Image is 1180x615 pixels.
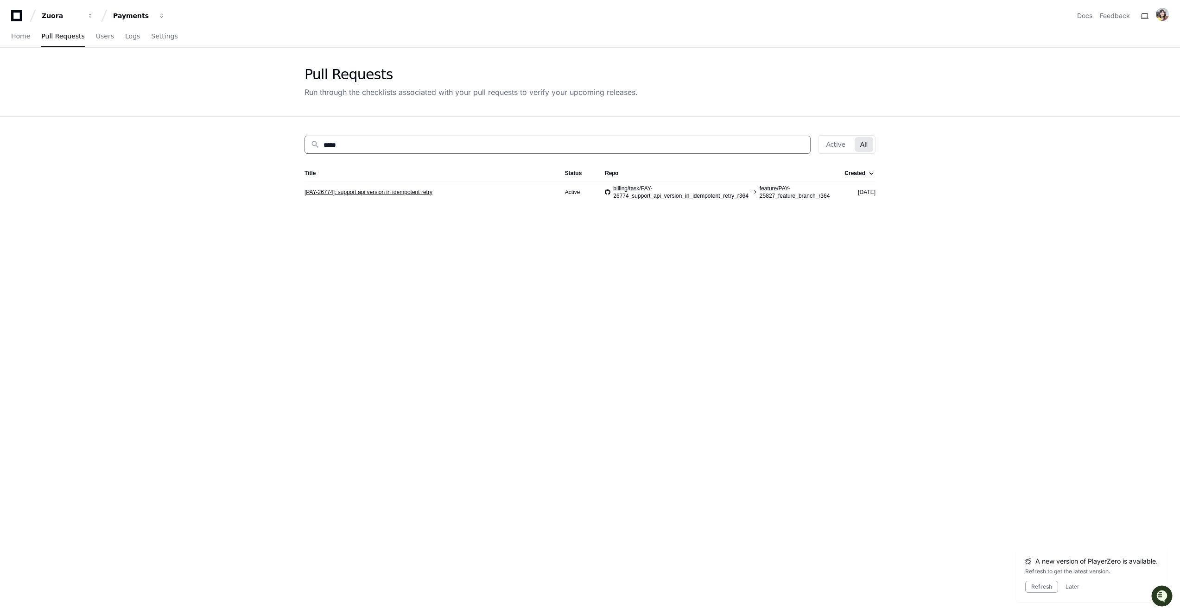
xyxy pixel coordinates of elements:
[1156,8,1169,21] img: ACg8ocJp4l0LCSiC5MWlEh794OtQNs1DKYp4otTGwJyAKUZvwXkNnmc=s96-c
[311,140,320,149] mat-icon: search
[1066,583,1079,590] button: Later
[42,11,82,20] div: Zuora
[1100,11,1130,20] button: Feedback
[855,137,873,152] button: All
[305,66,638,83] div: Pull Requests
[125,33,140,39] span: Logs
[11,33,30,39] span: Home
[1035,557,1158,566] span: A new version of PlayerZero is available.
[96,26,114,47] a: Users
[125,26,140,47] a: Logs
[1077,11,1092,20] a: Docs
[613,185,749,200] span: billing/task/PAY-26774_support_api_version_in_idempotent_retry_r364
[760,185,830,200] span: feature/PAY-25827_feature_branch_r364
[41,26,84,47] a: Pull Requests
[565,188,590,196] div: Active
[597,165,837,182] th: Repo
[844,169,865,177] div: Created
[113,11,153,20] div: Payments
[9,69,26,86] img: 1756235613930-3d25f9e4-fa56-45dd-b3ad-e072dfbd1548
[820,137,850,152] button: Active
[32,69,152,78] div: Start new chat
[151,33,178,39] span: Settings
[305,169,316,177] div: Title
[11,26,30,47] a: Home
[92,97,112,104] span: Pylon
[844,169,874,177] div: Created
[565,169,590,177] div: Status
[96,33,114,39] span: Users
[109,7,169,24] button: Payments
[158,72,169,83] button: Start new chat
[65,97,112,104] a: Powered byPylon
[1025,568,1158,575] div: Refresh to get the latest version.
[1025,581,1058,593] button: Refresh
[38,7,97,24] button: Zuora
[151,26,178,47] a: Settings
[32,78,117,86] div: We're available if you need us!
[844,188,875,196] div: [DATE]
[41,33,84,39] span: Pull Requests
[305,87,638,98] div: Run through the checklists associated with your pull requests to verify your upcoming releases.
[305,169,550,177] div: Title
[305,188,432,196] a: [PAY-26774]: support api version in idempotent retry
[565,169,582,177] div: Status
[1150,584,1175,609] iframe: Open customer support
[9,9,28,28] img: PlayerZero
[9,37,169,52] div: Welcome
